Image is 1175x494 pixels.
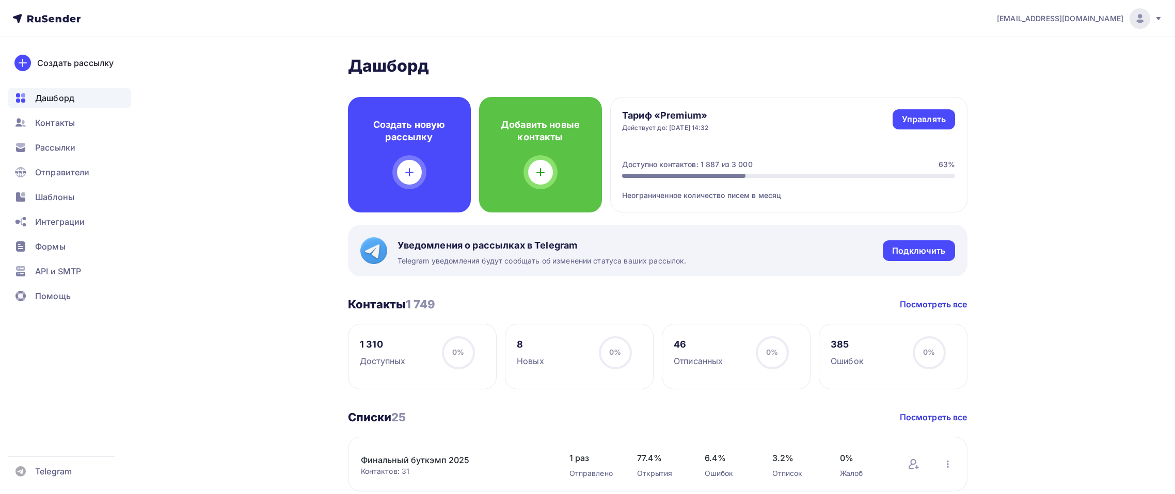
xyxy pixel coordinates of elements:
a: [EMAIL_ADDRESS][DOMAIN_NAME] [997,8,1163,29]
div: Ошибок [705,468,752,479]
span: Рассылки [35,141,75,154]
a: Отправители [8,162,131,183]
div: Отписок [772,468,819,479]
div: Управлять [902,113,946,125]
span: 0% [840,452,887,464]
div: Контактов: 31 [361,466,549,476]
a: Шаблоны [8,187,131,207]
div: 46 [674,338,723,351]
div: Доступных [360,355,405,367]
span: Формы [35,240,66,253]
div: 1 310 [360,338,405,351]
span: 6.4% [705,452,752,464]
div: 8 [517,338,544,351]
div: Жалоб [840,468,887,479]
a: Управлять [893,109,955,129]
span: 1 749 [406,298,436,311]
div: Неограниченное количество писем в месяц [622,178,955,201]
span: Отправители [35,166,90,178]
a: Рассылки [8,137,131,158]
a: Посмотреть все [900,411,967,423]
span: Дашборд [35,92,74,104]
h3: Контакты [348,297,436,311]
span: 25 [391,410,406,424]
div: Подключить [892,245,945,257]
h2: Дашборд [348,56,967,76]
div: Отправлено [569,468,616,479]
h4: Тариф «Premium» [622,109,709,122]
a: Финальный буткэмп 2025 [361,454,536,466]
span: Интеграции [35,216,85,228]
span: 1 раз [569,452,616,464]
h4: Создать новую рассылку [364,119,454,143]
a: Формы [8,236,131,257]
span: Telegram уведомления будут сообщать об изменении статуса ваших рассылок. [398,256,687,266]
div: Открытия [637,468,684,479]
div: Создать рассылку [37,57,114,69]
span: Контакты [35,117,75,129]
div: Доступно контактов: 1 887 из 3 000 [622,159,753,170]
span: 0% [609,348,621,356]
div: 385 [831,338,864,351]
span: 0% [766,348,778,356]
div: Отписанных [674,355,723,367]
span: Уведомления о рассылках в Telegram [398,239,687,252]
span: 77.4% [637,452,684,464]
div: Действует до: [DATE] 14:32 [622,124,709,132]
span: [EMAIL_ADDRESS][DOMAIN_NAME] [997,13,1123,24]
span: 3.2% [772,452,819,464]
span: API и SMTP [35,265,81,277]
a: Контакты [8,112,131,133]
span: Помощь [35,290,71,302]
h4: Добавить новые контакты [496,119,585,143]
h3: Списки [348,410,406,424]
span: Шаблоны [35,191,74,203]
span: 0% [452,348,464,356]
a: Посмотреть все [900,298,967,310]
span: 0% [923,348,935,356]
span: Telegram [35,465,72,477]
div: Новых [517,355,544,367]
div: Ошибок [831,355,864,367]
a: Дашборд [8,88,131,108]
div: 63% [939,159,955,170]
